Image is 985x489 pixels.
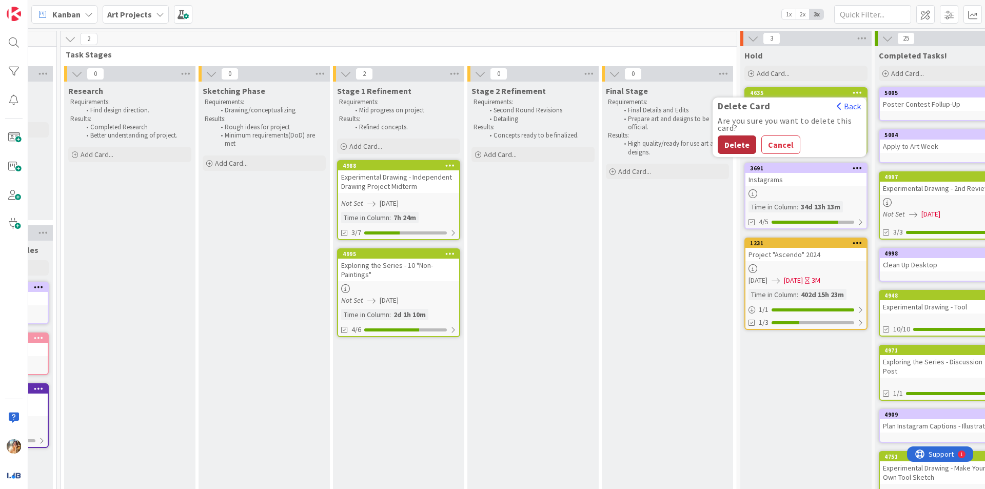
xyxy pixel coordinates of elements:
[748,201,797,212] div: Time in Column
[205,98,324,106] p: Requirements:
[784,275,803,286] span: [DATE]
[810,9,823,19] span: 3x
[745,239,866,248] div: 1231
[921,209,940,220] span: [DATE]
[380,295,399,306] span: [DATE]
[389,212,391,223] span: :
[391,212,419,223] div: 7h 24m
[618,115,727,132] li: Prepare art and designs to be official.
[797,289,798,300] span: :
[338,161,459,193] div: 4988Experimental Drawing - Independent Drawing Project Midterm
[341,212,389,223] div: Time in Column
[745,88,866,120] div: 4635Delete CardBackAre you sure you want to delete this card?DeleteCancelExploring the Series - F...
[215,131,324,148] li: Minimum requirements(DoD) are met
[897,32,915,45] span: 25
[349,142,382,151] span: Add Card...
[389,309,391,320] span: :
[624,68,642,80] span: 0
[834,5,911,24] input: Quick Filter...
[471,86,546,96] span: Stage 2 Refinement
[490,68,507,80] span: 0
[7,7,21,21] img: Visit kanbanzone.com
[883,209,905,219] i: Not Set
[53,4,56,12] div: 1
[618,106,727,114] li: Final Details and Edits
[748,289,797,300] div: Time in Column
[341,296,363,305] i: Not Set
[81,131,190,140] li: Better understanding of project.
[221,68,239,80] span: 0
[474,123,593,131] p: Results:
[341,309,389,320] div: Time in Column
[205,115,324,123] p: Results:
[618,167,651,176] span: Add Card...
[750,240,866,247] div: 1231
[215,106,324,114] li: Drawing/conceptualizing
[7,468,21,482] img: avatar
[338,259,459,281] div: Exploring the Series - 10 "Non-Paintings"
[608,98,727,106] p: Requirements:
[748,275,767,286] span: [DATE]
[893,388,903,399] span: 1/1
[339,115,458,123] p: Results:
[763,32,780,45] span: 3
[759,304,769,315] span: 1 / 1
[812,275,820,286] div: 3M
[22,2,47,14] span: Support
[81,106,190,114] li: Find design direction.
[215,159,248,168] span: Add Card...
[80,33,97,45] span: 2
[349,106,459,114] li: Mid progress on project
[759,317,769,328] span: 1/3
[7,439,21,454] img: JF
[796,9,810,19] span: 2x
[380,198,399,209] span: [DATE]
[349,123,459,131] li: Refined concepts.
[744,50,762,61] span: Hold
[215,123,324,131] li: Rough ideas for project
[343,162,459,169] div: 4988
[484,106,593,114] li: Second Round Revisions
[52,8,81,21] span: Kanban
[759,217,769,227] span: 4/5
[484,150,517,159] span: Add Card...
[745,164,866,173] div: 3691
[484,115,593,123] li: Detailing
[351,324,361,335] span: 4/6
[608,131,727,140] p: Results:
[891,69,924,78] span: Add Card...
[618,140,727,157] li: High quality/ready for use art and designs.
[893,324,910,335] span: 10/10
[893,227,903,238] span: 3/3
[879,50,947,61] span: Completed Tasks!
[745,88,866,97] div: 4635Delete CardBackAre you sure you want to delete this card?DeleteCancel
[338,170,459,193] div: Experimental Drawing - Independent Drawing Project Midterm
[761,135,800,154] button: Cancel
[343,250,459,258] div: 4995
[745,248,866,261] div: Project "Ascendo" 2024
[745,164,866,186] div: 3691Instagrams
[798,289,846,300] div: 402d 15h 23m
[782,9,796,19] span: 1x
[713,101,776,111] span: Delete Card
[70,115,189,123] p: Results:
[338,161,459,170] div: 4988
[797,201,798,212] span: :
[70,98,189,106] p: Requirements:
[356,68,373,80] span: 2
[68,86,103,96] span: Research
[606,86,648,96] span: Final Stage
[341,199,363,208] i: Not Set
[745,303,866,316] div: 1/1
[107,9,152,19] b: Art Projects
[391,309,428,320] div: 2d 1h 10m
[750,89,866,96] div: 4635
[81,123,190,131] li: Completed Research
[337,86,411,96] span: Stage 1 Refinement
[745,239,866,261] div: 1231Project "Ascendo" 2024
[757,69,790,78] span: Add Card...
[484,131,593,140] li: Concepts ready to be finalized.
[351,227,361,238] span: 3/7
[718,135,756,154] button: Delete
[745,173,866,186] div: Instagrams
